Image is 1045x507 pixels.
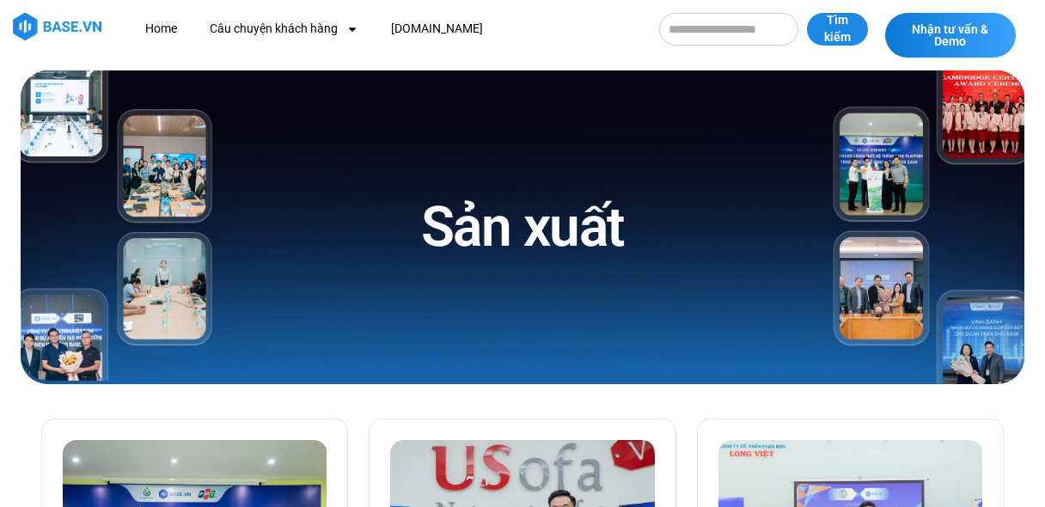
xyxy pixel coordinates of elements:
h1: Sản xuất [421,192,625,263]
a: [DOMAIN_NAME] [378,13,496,45]
span: Nhận tư vấn & Demo [902,23,999,47]
a: Nhận tư vấn & Demo [885,13,1016,58]
a: Home [132,13,190,45]
a: Câu chuyện khách hàng [197,13,371,45]
span: Tìm kiếm [824,12,851,46]
button: Tìm kiếm [807,13,868,46]
nav: Menu [132,13,642,45]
